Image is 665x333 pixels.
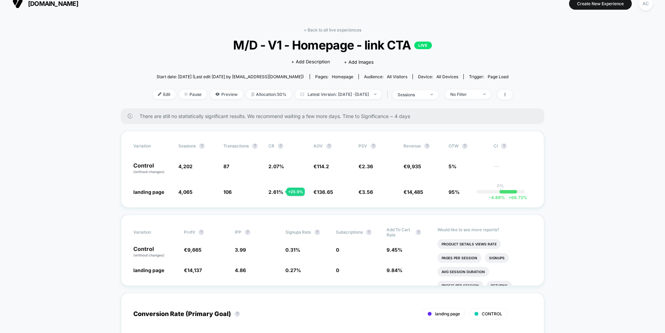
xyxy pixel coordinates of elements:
[424,143,430,149] button: ?
[326,143,332,149] button: ?
[313,189,333,195] span: €
[234,311,240,317] button: ?
[295,90,382,99] span: Latest Version: [DATE] - [DATE]
[210,90,243,99] span: Preview
[235,229,241,235] span: IPP
[437,227,532,232] p: Would like to see more reports?
[184,247,202,253] span: €
[483,93,486,95] img: end
[404,143,421,148] span: Revenue
[436,74,458,79] span: all devices
[336,247,339,253] span: 0
[501,143,507,149] button: ?
[497,183,504,188] p: 0%
[494,164,532,174] span: ---
[171,38,494,52] span: M/D - V1 - Homepage - link CTA
[223,189,232,195] span: 106
[449,163,456,169] span: 5%
[366,229,372,235] button: ?
[133,163,171,174] p: Control
[314,229,320,235] button: ?
[317,163,329,169] span: 114.2
[304,27,361,33] a: < Back to all live experiences
[251,92,254,96] img: rebalance
[387,227,412,237] span: Add To Cart Rate
[157,74,304,79] span: Start date: [DATE] (Last edit [DATE] by [EMAIL_ADDRESS][DOMAIN_NAME])
[358,189,373,195] span: €
[133,170,165,174] span: (without changes)
[437,253,481,263] li: Pages Per Session
[317,189,333,195] span: 136.65
[508,195,511,200] span: +
[133,143,171,149] span: Variation
[500,188,501,193] p: |
[407,189,423,195] span: 14,485
[437,267,489,277] li: Avg Session Duration
[449,143,487,149] span: OTW
[462,143,468,149] button: ?
[385,90,392,100] span: |
[187,267,202,273] span: 14,137
[313,163,329,169] span: €
[133,267,164,273] span: landing page
[387,247,402,253] span: 9.45 %
[362,189,373,195] span: 3.56
[374,93,376,95] img: end
[487,281,512,290] li: Returns
[413,74,463,79] span: Device:
[140,113,530,119] span: There are still no statistically significant results. We recommend waiting a few more days . Time...
[178,189,193,195] span: 4,065
[235,247,246,253] span: 3.99
[252,143,258,149] button: ?
[178,143,196,148] span: Sessions
[485,253,509,263] li: Signups
[268,163,284,169] span: 2.07 %
[416,229,421,235] button: ?
[133,253,165,257] span: (without changes)
[482,311,502,316] span: CONTROL
[235,267,246,273] span: 4.86
[286,188,305,196] div: + 25.9 %
[332,74,353,79] span: homepage
[431,94,433,95] img: end
[344,59,374,65] span: + Add Images
[450,92,478,97] div: No Filter
[449,189,460,195] span: 95%
[285,267,301,273] span: 0.27 %
[223,143,249,148] span: Transactions
[437,281,483,290] li: Profit Per Session
[133,227,171,237] span: Variation
[435,311,460,316] span: landing page
[178,163,193,169] span: 4,202
[362,163,373,169] span: 2.36
[268,143,274,148] span: CR
[358,143,367,148] span: PSV
[315,74,353,79] div: Pages:
[158,92,161,96] img: edit
[133,246,177,258] p: Control
[268,189,283,195] span: 2.61 %
[285,247,300,253] span: 0.31 %
[336,267,339,273] span: 0
[364,74,407,79] div: Audience:
[198,229,204,235] button: ?
[358,163,373,169] span: €
[133,189,164,195] span: landing page
[398,92,425,97] div: sessions
[245,229,250,235] button: ?
[184,267,202,273] span: €
[489,195,505,200] span: -4.89 %
[278,143,283,149] button: ?
[336,229,363,235] span: Subscriptions
[291,58,330,65] span: + Add Description
[285,229,311,235] span: Signups Rate
[404,189,423,195] span: €
[300,92,304,96] img: calendar
[414,42,432,49] p: LIVE
[199,143,205,149] button: ?
[223,163,229,169] span: 87
[407,163,421,169] span: 9,935
[371,143,376,149] button: ?
[469,74,508,79] div: Trigger:
[184,229,195,235] span: Profit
